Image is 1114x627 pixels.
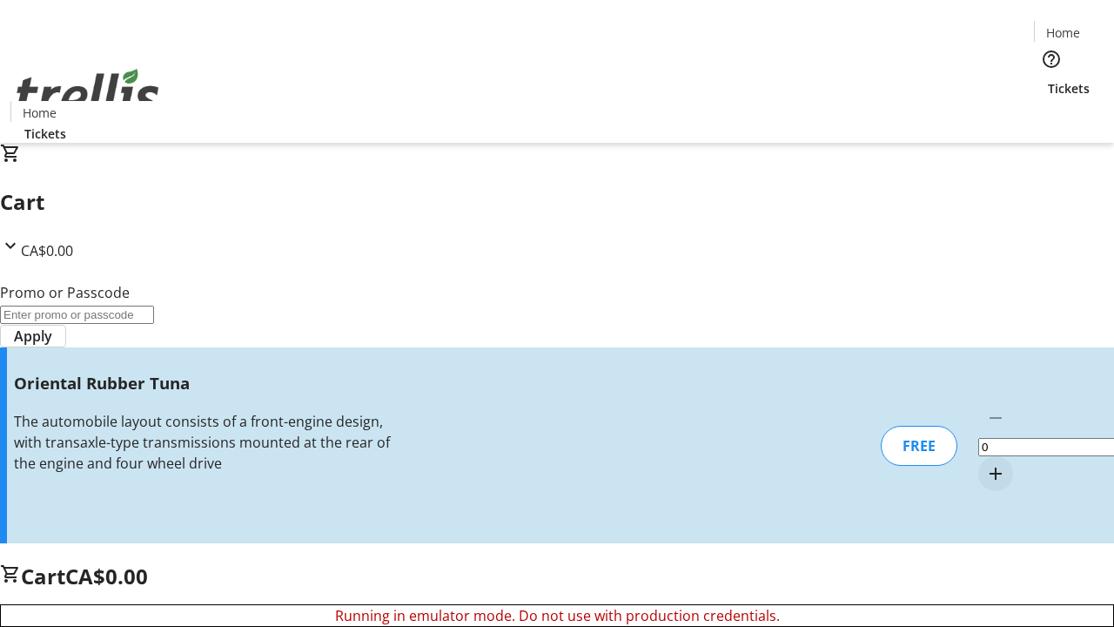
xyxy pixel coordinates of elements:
div: The automobile layout consists of a front-engine design, with transaxle-type transmissions mounte... [14,411,394,474]
a: Tickets [10,125,80,143]
span: Home [23,104,57,122]
button: Increment by one [978,456,1013,491]
a: Home [1035,24,1091,42]
span: Tickets [24,125,66,143]
span: Apply [14,326,52,347]
h3: Oriental Rubber Tuna [14,371,394,395]
a: Home [11,104,67,122]
div: FREE [881,426,957,466]
img: Orient E2E Organization DOgUw3eWWS's Logo [10,50,165,137]
a: Tickets [1034,79,1104,98]
span: Tickets [1048,79,1090,98]
span: CA$0.00 [65,562,148,590]
button: Help [1034,42,1069,77]
button: Cart [1034,98,1069,132]
span: CA$0.00 [21,241,73,260]
span: Home [1046,24,1080,42]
